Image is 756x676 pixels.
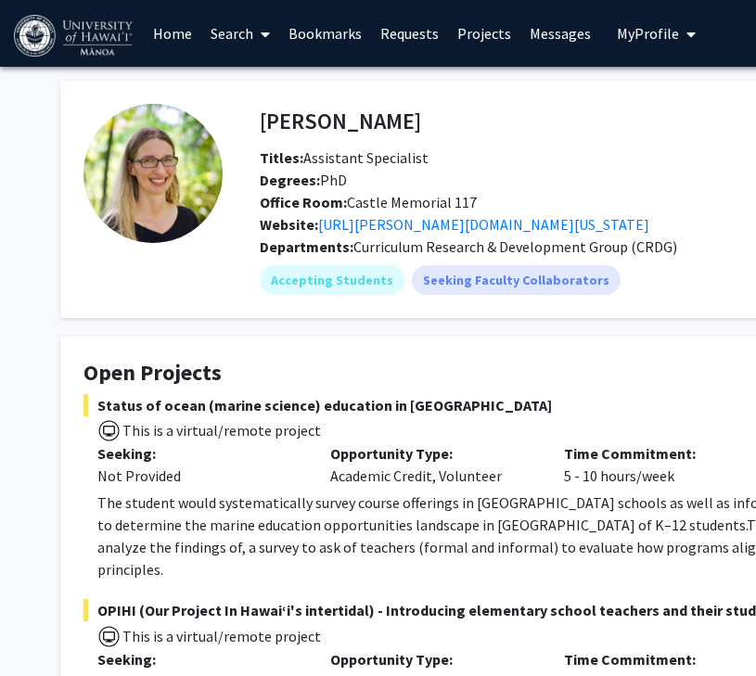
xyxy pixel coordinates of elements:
[520,1,600,66] a: Messages
[14,15,136,57] img: University of Hawaiʻi at Mānoa Logo
[617,24,679,43] span: My Profile
[260,148,303,167] b: Titles:
[353,237,677,256] span: Curriculum Research & Development Group (CRDG)
[260,104,421,138] h4: [PERSON_NAME]
[260,171,347,189] span: PhD
[371,1,448,66] a: Requests
[97,442,302,465] p: Seeking:
[144,1,201,66] a: Home
[279,1,371,66] a: Bookmarks
[318,215,649,234] a: Opens in a new tab
[97,648,302,670] p: Seeking:
[260,148,429,167] span: Assistant Specialist
[201,1,279,66] a: Search
[14,593,79,662] iframe: Chat
[121,627,321,645] span: This is a virtual/remote project
[260,237,353,256] b: Departments:
[260,215,318,234] b: Website:
[448,1,520,66] a: Projects
[330,442,535,465] p: Opportunity Type:
[83,104,223,243] img: Profile Picture
[97,465,302,487] div: Not Provided
[260,265,404,295] mat-chip: Accepting Students
[260,171,320,189] b: Degrees:
[330,648,535,670] p: Opportunity Type:
[316,442,549,487] div: Academic Credit, Volunteer
[121,421,321,440] span: This is a virtual/remote project
[412,265,621,295] mat-chip: Seeking Faculty Collaborators
[260,193,477,211] span: Castle Memorial 117
[260,193,347,211] b: Office Room:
